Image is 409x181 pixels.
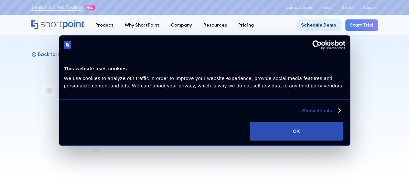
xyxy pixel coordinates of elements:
button: OK [250,122,343,141]
img: logo [64,41,71,49]
span: We use cookies to analyze our traffic in order to improve your website experience, provide social... [64,75,344,88]
div: Resources [203,22,227,28]
a: Start Trial [345,19,378,31]
a: Resources [198,19,232,31]
a: Why ShortPoint [119,19,165,31]
a: Contact Sales [285,5,313,10]
a: Search & Filter Toolbar [31,4,83,11]
div: Why ShortPoint [125,22,159,28]
a: Show details [302,107,340,115]
a: Schedule Demo [296,19,341,31]
div: Company [171,22,192,28]
a: Install [322,5,333,10]
a: Support [363,5,378,10]
a: Status [342,5,354,10]
div: Pricing [238,22,254,28]
div: Product [95,22,113,28]
a: Back to Integrations [31,51,85,57]
a: Usercentrics Cookiebot - opens in a new window [289,40,345,50]
a: Home [31,20,84,30]
div: This website uses cookies [64,65,345,73]
a: Product [90,19,119,31]
iframe: Chat Widget [293,106,409,181]
a: Company [165,19,198,31]
a: Pricing [232,19,259,31]
p: Back to Integrations [38,51,85,57]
